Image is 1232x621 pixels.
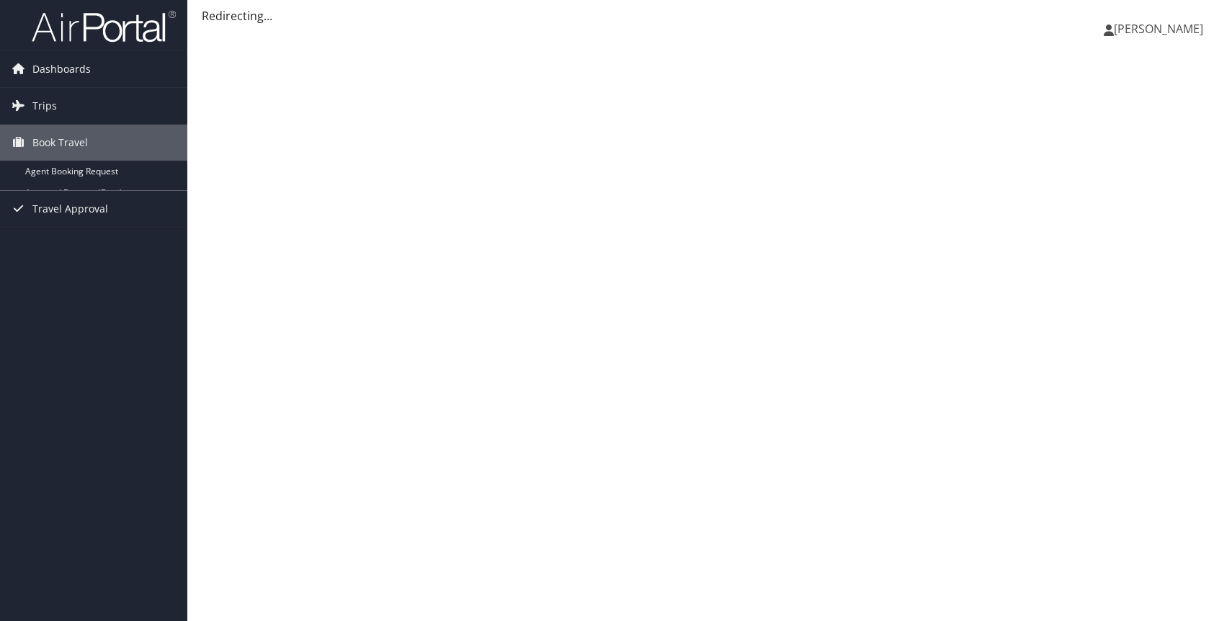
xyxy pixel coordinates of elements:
[1114,21,1203,37] span: [PERSON_NAME]
[202,7,1218,24] div: Redirecting...
[32,9,176,43] img: airportal-logo.png
[32,51,91,87] span: Dashboards
[1104,7,1218,50] a: [PERSON_NAME]
[32,88,57,124] span: Trips
[32,191,108,227] span: Travel Approval
[32,125,88,161] span: Book Travel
